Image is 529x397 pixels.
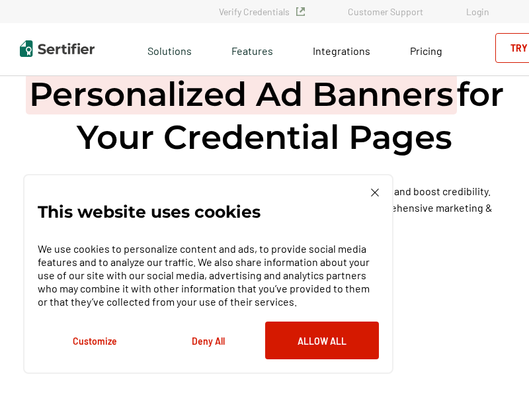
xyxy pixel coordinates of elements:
span: Pricing [410,44,442,57]
p: This website uses cookies [38,205,261,218]
span: Features [231,41,273,58]
button: Deny All [151,322,265,359]
button: Allow All [265,322,379,359]
button: Customize [38,322,151,359]
h1: for Your Credential Pages [11,73,518,159]
p: We use cookies to personalize content and ads, to provide social media features and to analyze ou... [38,242,379,308]
img: Cookie Popup Close [371,189,379,197]
span: Integrations [313,44,370,57]
img: Verified [296,7,305,16]
a: Pricing [410,41,442,58]
span: Solutions [147,41,192,58]
a: Login [466,6,489,17]
img: Sertifier | Digital Credentialing Platform [20,40,95,57]
a: Customer Support [348,6,423,17]
a: Integrations [313,41,370,58]
a: Verify Credentials [219,6,305,17]
span: Personalized Ad Banners [26,74,457,114]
